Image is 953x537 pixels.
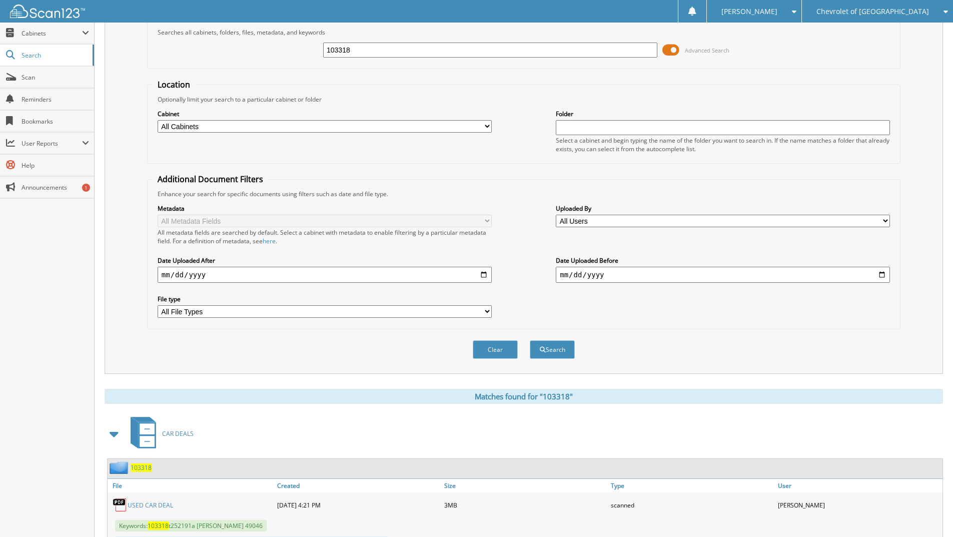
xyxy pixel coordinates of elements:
iframe: Chat Widget [903,489,953,537]
label: Date Uploaded After [158,256,492,265]
a: here [263,237,276,245]
label: File type [158,295,492,303]
a: User [775,479,942,492]
span: 103318 [148,521,169,530]
button: Clear [473,340,518,359]
label: Uploaded By [556,204,890,213]
a: USED CAR DEAL [128,501,173,509]
label: Metadata [158,204,492,213]
img: PDF.png [113,497,128,512]
a: CAR DEALS [125,414,194,453]
legend: Location [153,79,195,90]
div: Matches found for "103318" [105,389,943,404]
span: Bookmarks [22,117,89,126]
span: Keywords: t252191a [PERSON_NAME] 49046 [115,520,267,531]
a: Size [442,479,609,492]
label: Folder [556,110,890,118]
div: scanned [608,495,775,515]
span: Announcements [22,183,89,192]
label: Date Uploaded Before [556,256,890,265]
legend: Additional Document Filters [153,174,268,185]
a: Type [608,479,775,492]
a: File [108,479,275,492]
input: start [158,267,492,283]
span: Scan [22,73,89,82]
input: end [556,267,890,283]
img: folder2.png [110,461,131,474]
div: [PERSON_NAME] [775,495,942,515]
a: 103318 [131,463,152,472]
div: 1 [82,184,90,192]
span: [PERSON_NAME] [721,9,777,15]
span: Reminders [22,95,89,104]
div: Optionally limit your search to a particular cabinet or folder [153,95,895,104]
span: Advanced Search [685,47,729,54]
span: User Reports [22,139,82,148]
span: Cabinets [22,29,82,38]
div: [DATE] 4:21 PM [275,495,442,515]
div: Select a cabinet and begin typing the name of the folder you want to search in. If the name match... [556,136,890,153]
div: 3MB [442,495,609,515]
span: Help [22,161,89,170]
div: Searches all cabinets, folders, files, metadata, and keywords [153,28,895,37]
a: Created [275,479,442,492]
div: Enhance your search for specific documents using filters such as date and file type. [153,190,895,198]
span: CAR DEALS [162,429,194,438]
img: scan123-logo-white.svg [10,5,85,18]
span: Search [22,51,88,60]
label: Cabinet [158,110,492,118]
div: All metadata fields are searched by default. Select a cabinet with metadata to enable filtering b... [158,228,492,245]
button: Search [530,340,575,359]
span: Chevrolet of [GEOGRAPHIC_DATA] [816,9,929,15]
